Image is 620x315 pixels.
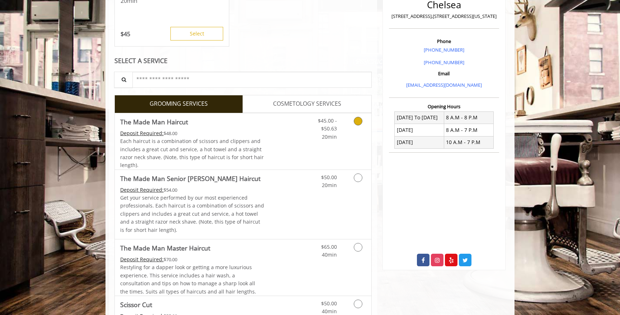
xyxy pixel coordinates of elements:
[120,186,164,193] span: This service needs some Advance to be paid before we block your appointment
[170,27,223,40] button: Select
[120,138,264,168] span: Each haircut is a combination of scissors and clippers and includes a great cut and service, a ho...
[120,243,210,253] b: The Made Man Master Haircut
[120,130,164,137] span: This service needs some Advance to be paid before we block your appointment
[120,117,188,127] b: The Made Man Haircut
[395,136,444,148] td: [DATE]
[120,186,264,194] div: $54.00
[120,194,264,234] p: Get your service performed by our most experienced professionals. Each haircut is a combination o...
[322,251,337,258] span: 40min
[321,174,337,181] span: $50.00
[391,13,497,20] p: [STREET_ADDRESS],[STREET_ADDRESS][US_STATE]
[318,117,337,132] span: $45.00 - $50.63
[395,111,444,124] td: [DATE] To [DATE]
[120,129,264,137] div: $48.00
[444,111,493,124] td: 8 A.M - 8 P.M
[395,124,444,136] td: [DATE]
[391,71,497,76] h3: Email
[391,39,497,44] h3: Phone
[120,256,264,263] div: $70.00
[444,124,493,136] td: 8 A.M - 7 P.M
[150,99,208,109] span: GROOMING SERVICES
[424,47,464,53] a: [PHONE_NUMBER]
[120,256,164,263] span: This service needs some Advance to be paid before we block your appointment
[322,182,337,188] span: 20min
[273,99,341,109] span: COSMETOLOGY SERVICES
[406,82,482,88] a: [EMAIL_ADDRESS][DOMAIN_NAME]
[321,300,337,307] span: $50.00
[120,264,256,295] span: Restyling for a dapper look or getting a more luxurious experience. This service includes a hair ...
[114,72,133,88] button: Service Search
[121,30,124,38] span: $
[322,133,337,140] span: 20min
[389,104,499,109] h3: Opening Hours
[444,136,493,148] td: 10 A.M - 7 P.M
[424,59,464,66] a: [PHONE_NUMBER]
[121,30,130,38] p: 45
[322,308,337,315] span: 40min
[120,173,260,183] b: The Made Man Senior [PERSON_NAME] Haircut
[120,300,152,310] b: Scissor Cut
[321,243,337,250] span: $65.00
[114,57,372,64] div: SELECT A SERVICE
